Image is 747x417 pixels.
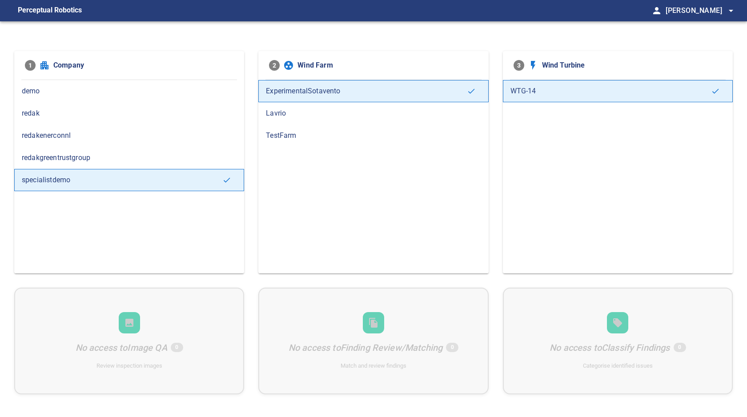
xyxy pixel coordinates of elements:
[25,60,36,71] span: 1
[726,5,736,16] span: arrow_drop_down
[266,108,481,119] span: Lavrio
[22,152,237,163] span: redakgreentrustgroup
[14,147,244,169] div: redakgreentrustgroup
[22,86,237,96] span: demo
[258,124,488,147] div: TestFarm
[14,80,244,102] div: demo
[14,124,244,147] div: redakenerconnl
[510,86,711,96] span: WTG-14
[258,80,488,102] div: ExperimentalSotavento
[53,60,233,71] span: Company
[258,102,488,124] div: Lavrio
[503,80,733,102] div: WTG-14
[266,86,466,96] span: ExperimentalSotavento
[651,5,662,16] span: person
[514,60,524,71] span: 3
[14,102,244,124] div: redak
[269,60,280,71] span: 2
[22,130,237,141] span: redakenerconnl
[22,175,222,185] span: specialistdemo
[266,130,481,141] span: TestFarm
[22,108,237,119] span: redak
[542,60,722,71] span: Wind Turbine
[18,4,82,18] figcaption: Perceptual Robotics
[662,2,736,20] button: [PERSON_NAME]
[14,169,244,191] div: specialistdemo
[666,4,736,17] span: [PERSON_NAME]
[297,60,478,71] span: Wind Farm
